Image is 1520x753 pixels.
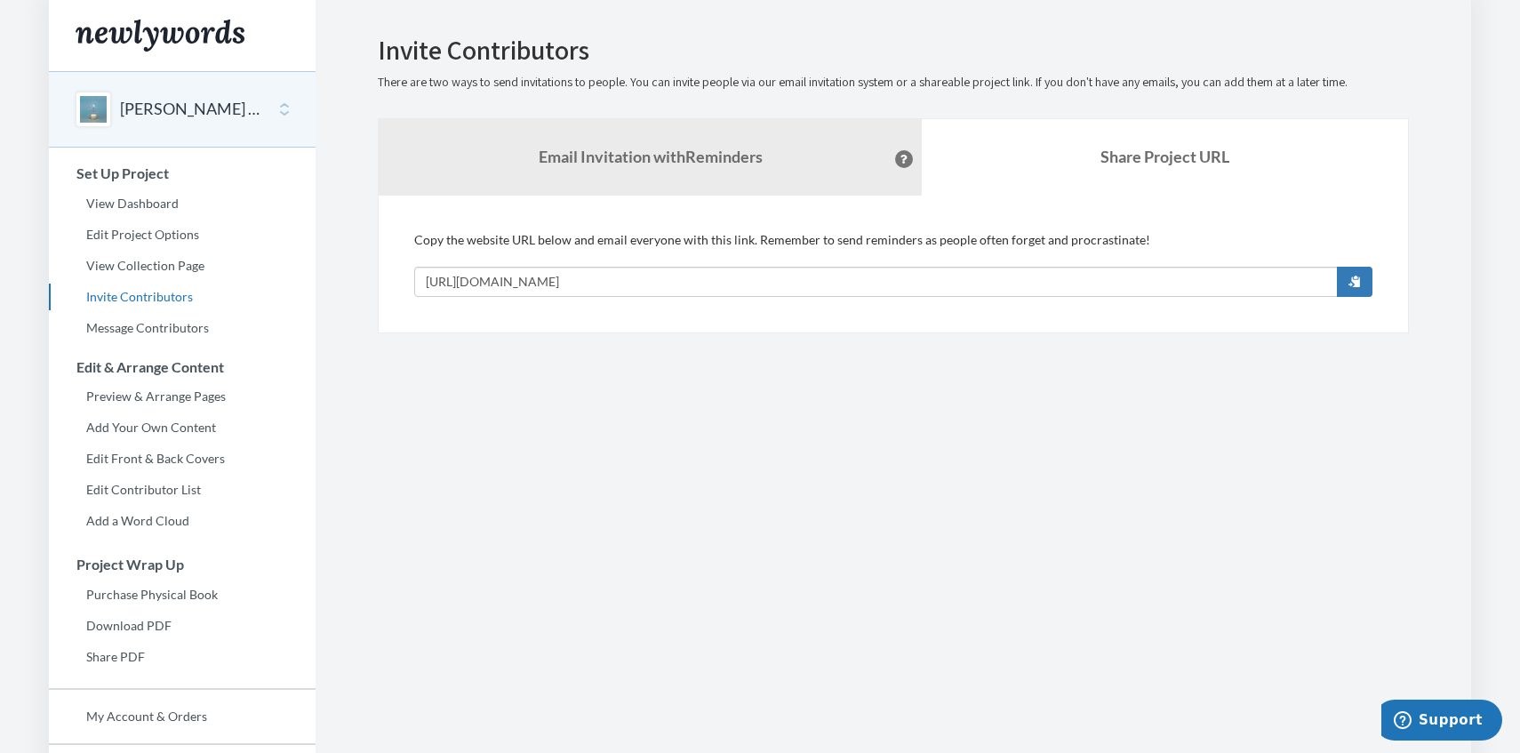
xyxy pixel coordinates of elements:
[49,190,316,217] a: View Dashboard
[378,36,1409,65] h2: Invite Contributors
[49,703,316,730] a: My Account & Orders
[50,165,316,181] h3: Set Up Project
[414,231,1372,297] div: Copy the website URL below and email everyone with this link. Remember to send reminders as peopl...
[50,359,316,375] h3: Edit & Arrange Content
[49,414,316,441] a: Add Your Own Content
[49,383,316,410] a: Preview & Arrange Pages
[49,315,316,341] a: Message Contributors
[49,581,316,608] a: Purchase Physical Book
[1381,700,1502,744] iframe: Opens a widget where you can chat to one of our agents
[1100,147,1229,166] b: Share Project URL
[49,477,316,503] a: Edit Contributor List
[49,508,316,534] a: Add a Word Cloud
[49,252,316,279] a: View Collection Page
[49,644,316,670] a: Share PDF
[49,221,316,248] a: Edit Project Options
[49,445,316,472] a: Edit Front & Back Covers
[49,613,316,639] a: Download PDF
[378,74,1409,92] p: There are two ways to send invitations to people. You can invite people via our email invitation ...
[76,20,244,52] img: Newlywords logo
[539,147,763,166] strong: Email Invitation with Reminders
[49,284,316,310] a: Invite Contributors
[120,98,264,121] button: [PERSON_NAME] 60th!
[50,557,316,573] h3: Project Wrap Up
